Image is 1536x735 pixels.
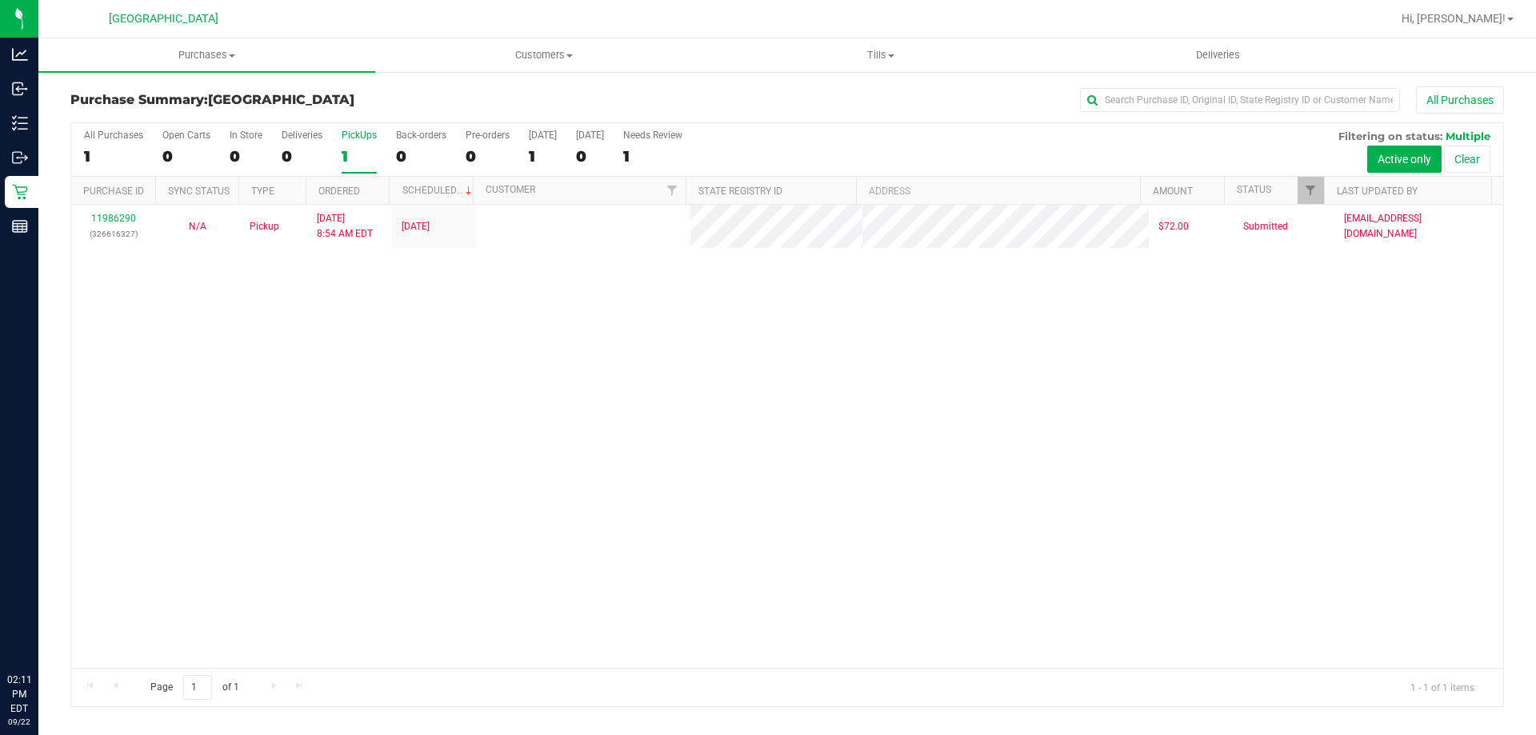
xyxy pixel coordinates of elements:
[251,186,274,197] a: Type
[189,221,206,232] span: Not Applicable
[162,130,210,141] div: Open Carts
[317,211,373,242] span: [DATE] 8:54 AM EDT
[623,130,682,141] div: Needs Review
[713,48,1048,62] span: Tills
[1080,88,1400,112] input: Search Purchase ID, Original ID, State Registry ID or Customer Name...
[83,186,144,197] a: Purchase ID
[183,675,212,700] input: 1
[12,81,28,97] inline-svg: Inbound
[466,147,510,166] div: 0
[396,130,446,141] div: Back-orders
[282,130,322,141] div: Deliveries
[466,130,510,141] div: Pre-orders
[1398,675,1487,699] span: 1 - 1 of 1 items
[189,219,206,234] button: N/A
[1174,48,1262,62] span: Deliveries
[623,147,682,166] div: 1
[1338,130,1442,142] span: Filtering on status:
[38,48,375,62] span: Purchases
[659,177,686,204] a: Filter
[856,177,1140,205] th: Address
[162,147,210,166] div: 0
[1344,211,1494,242] span: [EMAIL_ADDRESS][DOMAIN_NAME]
[137,675,252,700] span: Page of 1
[376,48,711,62] span: Customers
[1367,146,1442,173] button: Active only
[12,150,28,166] inline-svg: Outbound
[1158,219,1189,234] span: $72.00
[486,184,535,195] a: Customer
[7,673,31,716] p: 02:11 PM EDT
[168,186,230,197] a: Sync Status
[318,186,360,197] a: Ordered
[1416,86,1504,114] button: All Purchases
[396,147,446,166] div: 0
[109,12,218,26] span: [GEOGRAPHIC_DATA]
[84,130,143,141] div: All Purchases
[12,115,28,131] inline-svg: Inventory
[230,147,262,166] div: 0
[342,130,377,141] div: PickUps
[342,147,377,166] div: 1
[70,93,548,107] h3: Purchase Summary:
[1444,146,1490,173] button: Clear
[84,147,143,166] div: 1
[7,716,31,728] p: 09/22
[1337,186,1418,197] a: Last Updated By
[16,607,64,655] iframe: Resource center
[12,184,28,200] inline-svg: Retail
[1243,219,1288,234] span: Submitted
[712,38,1049,72] a: Tills
[208,92,354,107] span: [GEOGRAPHIC_DATA]
[1237,184,1271,195] a: Status
[402,219,430,234] span: [DATE]
[529,130,557,141] div: [DATE]
[81,226,146,242] p: (326616327)
[402,185,475,196] a: Scheduled
[12,46,28,62] inline-svg: Analytics
[250,219,279,234] span: Pickup
[1153,186,1193,197] a: Amount
[38,38,375,72] a: Purchases
[698,186,782,197] a: State Registry ID
[230,130,262,141] div: In Store
[375,38,712,72] a: Customers
[91,213,136,224] a: 11986290
[576,130,604,141] div: [DATE]
[1050,38,1386,72] a: Deliveries
[1446,130,1490,142] span: Multiple
[576,147,604,166] div: 0
[1298,177,1324,204] a: Filter
[282,147,322,166] div: 0
[1402,12,1506,25] span: Hi, [PERSON_NAME]!
[12,218,28,234] inline-svg: Reports
[529,147,557,166] div: 1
